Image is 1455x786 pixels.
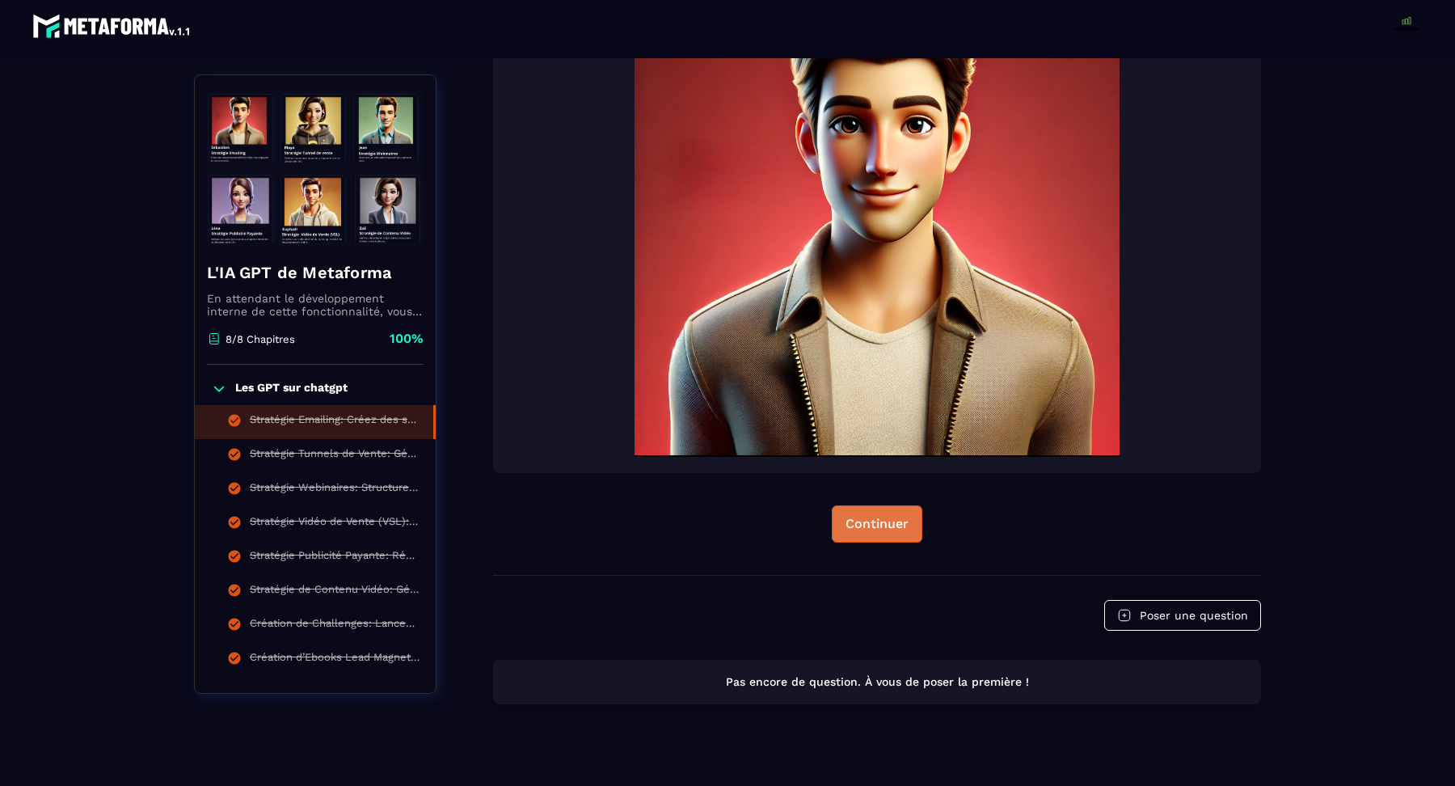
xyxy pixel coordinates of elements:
p: En attendant le développement interne de cette fonctionnalité, vous pouvez déjà l’utiliser avec C... [207,292,424,318]
p: Pas encore de question. À vous de poser la première ! [508,674,1246,690]
div: Stratégie de Contenu Vidéo: Générez des idées et scripts vidéos viraux pour booster votre audience [250,583,420,601]
img: logo [32,10,192,42]
button: Poser une question [1104,600,1261,631]
img: banner [207,87,424,249]
button: Continuer [832,505,922,543]
h4: L'IA GPT de Metaforma [207,261,424,284]
div: Stratégie Tunnels de Vente: Générez des textes ultra persuasifs pour maximiser vos conversions [250,447,420,465]
div: Stratégie Emailing: Créez des séquences email irrésistibles qui engagent et convertissent. [250,413,417,431]
div: Création d’Ebooks Lead Magnet: Créez un ebook irrésistible pour capturer des leads qualifié [250,651,420,669]
div: Stratégie Publicité Payante: Rédigez des pubs percutantes qui captent l’attention et réduisent vo... [250,549,420,567]
p: Les GPT sur chatgpt [235,381,348,397]
div: Stratégie Webinaires: Structurez un webinaire impactant qui captive et vend [250,481,420,499]
div: Stratégie Vidéo de Vente (VSL): Concevez une vidéo de vente puissante qui transforme les prospect... [250,515,420,533]
p: 100% [390,330,424,348]
div: Continuer [846,516,909,532]
p: 8/8 Chapitres [226,333,295,345]
div: Création de Challenges: Lancez un challenge impactant qui engage et convertit votre audience [250,617,420,635]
